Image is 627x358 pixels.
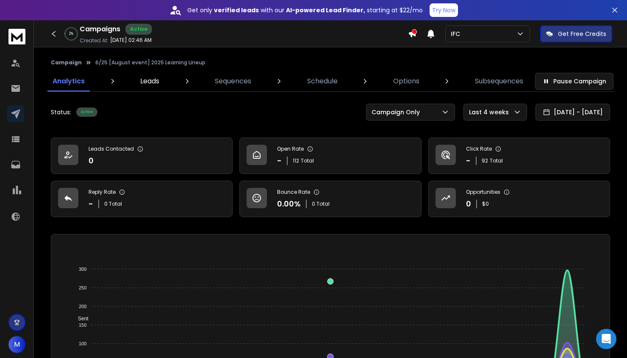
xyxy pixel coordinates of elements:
a: Leads Contacted0 [51,138,233,174]
tspan: 250 [79,285,86,290]
button: [DATE] - [DATE] [535,104,610,121]
p: - [277,155,282,167]
p: 0 Total [312,201,330,207]
a: Sequences [210,71,256,91]
p: Analytics [53,76,85,86]
p: [DATE] 02:46 AM [110,37,152,44]
p: Campaign Only [372,108,423,116]
p: - [466,155,471,167]
span: Sent [72,316,89,322]
p: 2 % [69,31,73,36]
a: Analytics [47,71,90,91]
button: Campaign [51,59,82,66]
span: Total [301,157,314,164]
span: 112 [293,157,299,164]
p: Click Rate [466,146,492,152]
button: M [8,336,25,353]
a: Opportunities0$0 [428,181,610,217]
p: - [89,198,93,210]
tspan: 200 [79,304,86,309]
a: Leads [135,71,164,91]
p: Created At: [80,37,108,44]
p: Try Now [432,6,455,14]
tspan: 150 [79,322,86,328]
p: 0 [466,198,471,210]
strong: verified leads [214,6,259,14]
button: Try Now [430,3,458,17]
p: 0 Total [104,201,122,207]
p: IFC [451,30,463,38]
a: Options [388,71,424,91]
a: Reply Rate-0 Total [51,181,233,217]
div: Active [76,107,97,117]
a: Subsequences [470,71,528,91]
p: Schedule [307,76,338,86]
a: Schedule [302,71,343,91]
tspan: 300 [79,267,86,272]
p: Bounce Rate [277,189,310,196]
p: Leads [140,76,159,86]
h1: Campaigns [80,24,120,34]
a: Open Rate-112Total [239,138,421,174]
p: $ 0 [482,201,489,207]
p: Status: [51,108,71,116]
tspan: 100 [79,341,86,346]
div: Active [125,24,152,35]
button: Get Free Credits [540,25,612,42]
strong: AI-powered Lead Finder, [286,6,365,14]
p: Subsequences [475,76,523,86]
p: Last 4 weeks [469,108,512,116]
span: 92 [482,157,488,164]
p: Leads Contacted [89,146,134,152]
a: Bounce Rate0.00%0 Total [239,181,421,217]
p: Sequences [215,76,251,86]
button: Pause Campaign [535,73,613,90]
p: 6/25 [August event] 2025 Learning Lineup [95,59,205,66]
p: 0 [89,155,94,167]
p: Open Rate [277,146,304,152]
p: 0.00 % [277,198,301,210]
p: Get only with our starting at $22/mo [187,6,423,14]
p: Opportunities [466,189,500,196]
p: Reply Rate [89,189,116,196]
img: logo [8,29,25,44]
p: Options [393,76,419,86]
span: Total [490,157,503,164]
div: Open Intercom Messenger [596,329,616,349]
p: Get Free Credits [558,30,606,38]
a: Click Rate-92Total [428,138,610,174]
